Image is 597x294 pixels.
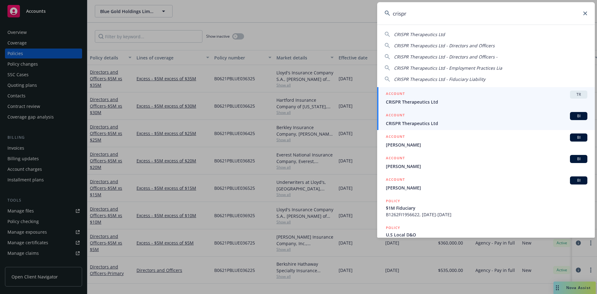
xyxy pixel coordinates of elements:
input: Search... [377,2,595,25]
span: CRISPR Therapeutics Ltd - Fiduciary Liability [394,76,485,82]
span: BI [572,135,585,140]
span: [PERSON_NAME] [386,163,587,170]
a: ACCOUNTBI[PERSON_NAME] [377,130,595,152]
a: ACCOUNTBICRISPR Therapeutics Ltd [377,109,595,130]
span: BI [572,156,585,162]
span: CRISPR Therapeutics Ltd - Directors and Officers - [394,54,497,60]
span: BI [572,178,585,183]
span: $1M Fiduciary [386,205,587,211]
span: CRISPR Therapeutics Ltd [386,99,587,105]
span: [PERSON_NAME] [386,142,587,148]
span: CRISPR Therapeutics Ltd [386,120,587,127]
h5: ACCOUNT [386,155,405,162]
h5: ACCOUNT [386,91,405,98]
a: POLICY$1M FiduciaryB1262FI1956622, [DATE]-[DATE] [377,194,595,221]
span: U.S Local D&O [386,231,587,238]
h5: POLICY [386,198,400,204]
a: POLICYU.S Local D&O [377,221,595,248]
a: ACCOUNTBI[PERSON_NAME] [377,152,595,173]
h5: ACCOUNT [386,112,405,119]
span: [PERSON_NAME] [386,184,587,191]
span: CRISPR Therapeutics Ltd - Directors and Officers [394,43,495,49]
span: B1262FI1956622, [DATE]-[DATE] [386,211,587,218]
span: BI [572,113,585,119]
span: TR [572,92,585,97]
a: ACCOUNTBI[PERSON_NAME] [377,173,595,194]
a: ACCOUNTTRCRISPR Therapeutics Ltd [377,87,595,109]
span: CRISPR Therapeutics Ltd [394,31,445,37]
span: CRISPR Therapeutics Ltd - Employment Practices Lia [394,65,502,71]
h5: POLICY [386,225,400,231]
h5: ACCOUNT [386,176,405,184]
h5: ACCOUNT [386,133,405,141]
